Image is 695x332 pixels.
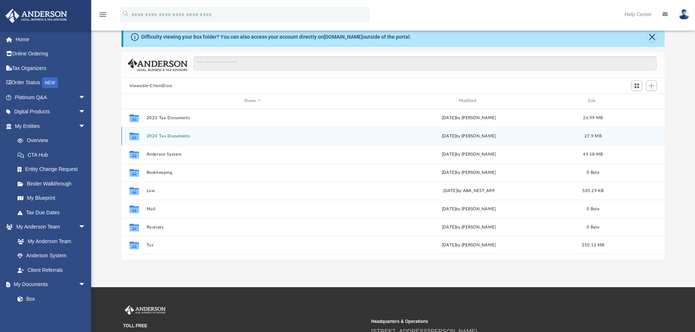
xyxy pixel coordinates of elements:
[10,176,97,191] a: Binder Walkthrough
[99,10,107,19] i: menu
[123,305,167,315] img: Anderson Advisors Platinum Portal
[646,81,657,91] button: Add
[10,292,89,306] a: Box
[371,318,614,325] small: Headquarters & Operations
[5,277,93,292] a: My Documentsarrow_drop_down
[146,116,359,120] button: 2023 Tax Documents
[146,134,359,138] button: 2024 Tax Documents
[141,33,411,41] div: Difficulty viewing your box folder? You can also access your account directly on outside of the p...
[5,119,97,133] a: My Entitiesarrow_drop_down
[362,224,575,230] div: [DATE] by [PERSON_NAME]
[10,205,97,220] a: Tax Due Dates
[3,9,69,23] img: Anderson Advisors Platinum Portal
[362,242,575,249] div: [DATE] by [PERSON_NAME]
[584,134,602,138] span: 27.9 MB
[10,191,93,206] a: My Blueprint
[123,323,366,329] small: TOLL FREE
[146,207,359,211] button: Mail
[587,225,599,229] span: 0 Byte
[146,98,359,104] div: Name
[582,188,603,192] span: 505.29 KB
[587,207,599,211] span: 0 Byte
[121,109,665,259] div: grid
[583,152,603,156] span: 49.18 MB
[587,170,599,174] span: 0 Byte
[125,98,143,104] div: id
[78,90,93,105] span: arrow_drop_down
[362,187,575,194] div: [DATE] by ABA_NEST_APP
[146,243,359,247] button: Tax
[632,81,642,91] button: Switch to Grid View
[362,169,575,176] div: [DATE] by [PERSON_NAME]
[582,243,604,247] span: 210.12 MB
[362,206,575,212] div: [DATE] by [PERSON_NAME]
[10,234,89,249] a: My Anderson Team
[5,32,97,47] a: Home
[583,116,603,120] span: 26.99 MB
[10,306,93,321] a: Meeting Minutes
[122,10,130,18] i: search
[146,170,359,175] button: Bookkeeping
[5,90,97,105] a: Platinum Q&Aarrow_drop_down
[146,152,359,157] button: Anderson System
[194,56,657,70] input: Search files and folders
[647,32,657,42] button: Close
[42,77,58,88] div: NEW
[10,249,93,263] a: Anderson System
[5,105,97,119] a: Digital Productsarrow_drop_down
[5,220,93,234] a: My Anderson Teamarrow_drop_down
[10,148,97,162] a: CTA Hub
[10,263,93,277] a: Client Referrals
[679,9,690,20] img: User Pic
[578,98,607,104] div: Size
[146,188,359,193] button: Law
[78,277,93,292] span: arrow_drop_down
[611,98,662,104] div: id
[362,151,575,157] div: [DATE] by [PERSON_NAME]
[10,162,97,177] a: Entity Change Request
[362,98,575,104] div: Modified
[78,105,93,120] span: arrow_drop_down
[5,75,97,90] a: Order StatusNEW
[99,14,107,19] a: menu
[5,61,97,75] a: Tax Organizers
[10,133,97,148] a: Overview
[78,119,93,134] span: arrow_drop_down
[362,133,575,139] div: [DATE] by [PERSON_NAME]
[5,47,97,61] a: Online Ordering
[130,83,173,89] button: Viewable-ClientDocs
[324,34,363,40] a: [DOMAIN_NAME]
[146,225,359,230] button: Receipts
[362,114,575,121] div: [DATE] by [PERSON_NAME]
[78,220,93,235] span: arrow_drop_down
